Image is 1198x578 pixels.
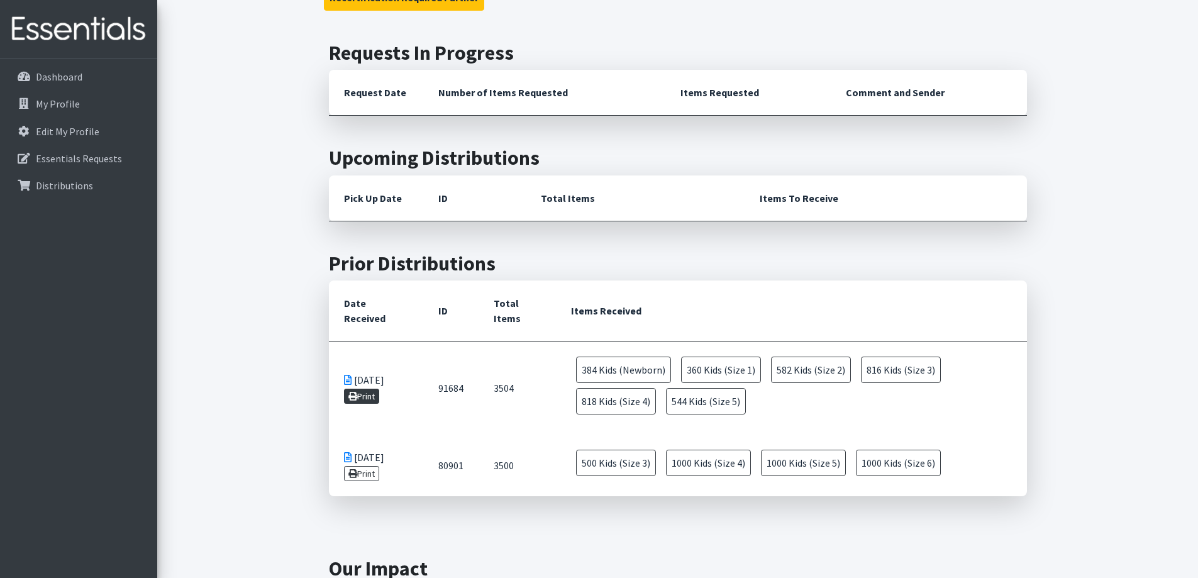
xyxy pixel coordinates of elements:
[745,175,1027,221] th: Items To Receive
[771,357,851,383] span: 582 Kids (Size 2)
[666,388,746,414] span: 544 Kids (Size 5)
[5,173,152,198] a: Distributions
[479,435,557,496] td: 3500
[423,70,666,116] th: Number of Items Requested
[423,175,526,221] th: ID
[5,8,152,50] img: HumanEssentials
[36,152,122,165] p: Essentials Requests
[666,450,751,476] span: 1000 Kids (Size 4)
[5,119,152,144] a: Edit My Profile
[856,450,941,476] span: 1000 Kids (Size 6)
[5,146,152,171] a: Essentials Requests
[423,435,479,496] td: 80901
[576,388,656,414] span: 818 Kids (Size 4)
[831,70,1026,116] th: Comment and Sender
[36,125,99,138] p: Edit My Profile
[329,41,1027,65] h2: Requests In Progress
[5,64,152,89] a: Dashboard
[36,97,80,110] p: My Profile
[665,70,831,116] th: Items Requested
[329,435,423,496] td: [DATE]
[329,281,423,342] th: Date Received
[329,70,423,116] th: Request Date
[861,357,941,383] span: 816 Kids (Size 3)
[344,466,380,481] a: Print
[556,281,1026,342] th: Items Received
[329,175,423,221] th: Pick Up Date
[423,281,479,342] th: ID
[479,342,557,435] td: 3504
[5,91,152,116] a: My Profile
[36,70,82,83] p: Dashboard
[329,252,1027,275] h2: Prior Distributions
[344,389,380,404] a: Print
[423,342,479,435] td: 91684
[761,450,846,476] span: 1000 Kids (Size 5)
[681,357,761,383] span: 360 Kids (Size 1)
[329,146,1027,170] h2: Upcoming Distributions
[329,342,423,435] td: [DATE]
[479,281,557,342] th: Total Items
[576,357,671,383] span: 384 Kids (Newborn)
[576,450,656,476] span: 500 Kids (Size 3)
[526,175,745,221] th: Total Items
[36,179,93,192] p: Distributions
